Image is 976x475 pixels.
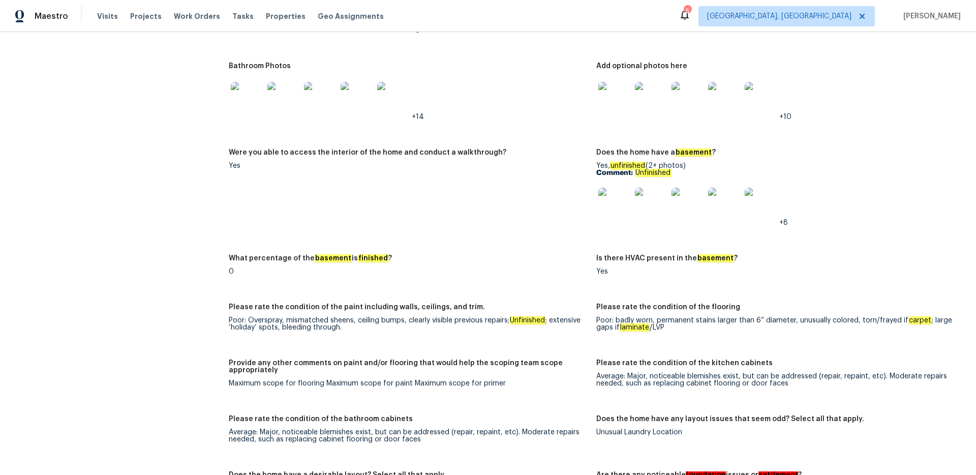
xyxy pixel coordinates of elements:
[232,13,254,20] span: Tasks
[596,415,864,423] h5: Does the home have any layout issues that seem odd? Select all that apply.
[266,11,306,21] span: Properties
[899,11,961,21] span: [PERSON_NAME]
[779,113,791,121] span: +10
[596,268,956,275] div: Yes
[412,113,424,121] span: +14
[596,373,956,387] div: Average: Major, noticeable blemishes exist, but can be addressed (repair, repaint, etc). Moderate...
[229,317,588,331] div: Poor: Overspray, mismatched sheens, ceiling bumps, clearly visible previous repairs; ; extensive ...
[229,304,485,311] h5: Please rate the condition of the paint including walls, ceilings, and trim.
[707,11,851,21] span: [GEOGRAPHIC_DATA], [GEOGRAPHIC_DATA]
[229,255,392,262] h5: What percentage of the is ?
[596,360,773,367] h5: Please rate the condition of the kitchen cabinets
[509,316,545,324] em: Unfinished
[315,254,352,262] em: basement
[229,268,588,275] div: 0
[596,63,687,70] h5: Add optional photos here
[596,429,956,436] div: Unusual Laundry Location
[596,162,956,226] div: Yes, (2+ photos)
[35,11,68,21] span: Maestro
[675,149,712,157] em: basement
[610,162,646,170] em: unfinished
[229,415,413,423] h5: Please rate the condition of the bathroom cabinets
[229,360,588,374] h5: Provide any other comments on paint and/or flooring that would help the scoping team scope approp...
[229,380,588,387] div: Maximum scope for flooring Maximum scope for paint Maximum scope for primer
[318,11,384,21] span: Geo Assignments
[620,323,650,332] em: laminate
[174,11,220,21] span: Work Orders
[684,6,691,16] div: 5
[779,219,788,226] span: +8
[908,316,932,324] em: carpet
[130,11,162,21] span: Projects
[229,162,588,169] div: Yes
[596,169,633,176] b: Comment:
[97,11,118,21] span: Visits
[229,429,588,443] div: Average: Major, noticeable blemishes exist, but can be addressed (repair, repaint, etc). Moderate...
[697,254,734,262] em: basement
[229,63,291,70] h5: Bathroom Photos
[596,149,716,156] h5: Does the home have a ?
[635,169,671,177] em: Unfinished
[596,255,738,262] h5: Is there HVAC present in the ?
[596,304,740,311] h5: Please rate the condition of the flooring
[229,149,506,156] h5: Were you able to access the interior of the home and conduct a walkthrough?
[596,317,956,331] div: Poor: badly worn, permanent stains larger than 6” diameter, unusually colored, torn/frayed if ; l...
[358,254,388,262] em: finished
